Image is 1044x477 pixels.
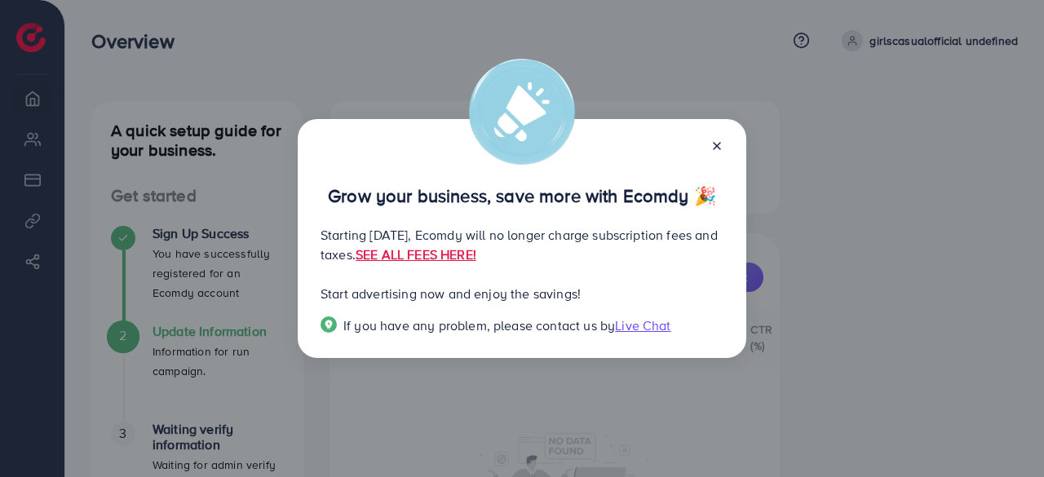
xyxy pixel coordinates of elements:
[321,186,723,205] p: Grow your business, save more with Ecomdy 🎉
[615,316,670,334] span: Live Chat
[343,316,615,334] span: If you have any problem, please contact us by
[356,245,476,263] a: SEE ALL FEES HERE!
[321,225,723,264] p: Starting [DATE], Ecomdy will no longer charge subscription fees and taxes.
[321,316,337,333] img: Popup guide
[469,59,575,165] img: alert
[321,284,723,303] p: Start advertising now and enjoy the savings!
